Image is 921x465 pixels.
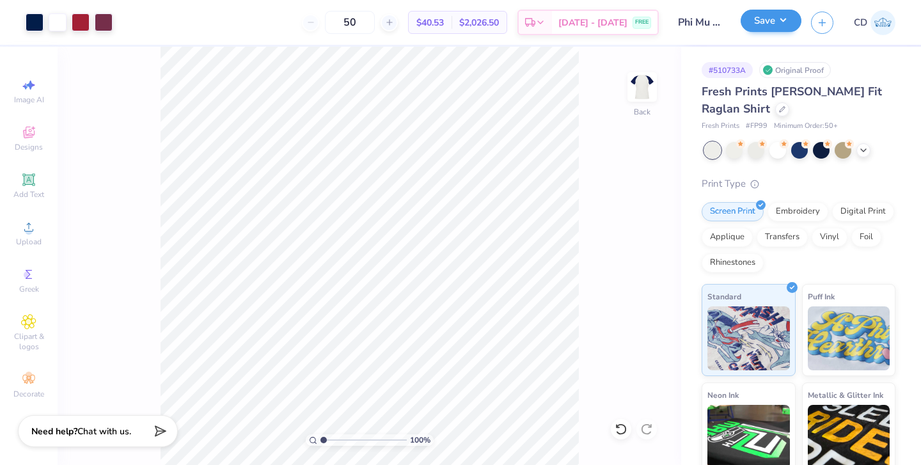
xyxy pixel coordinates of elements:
[854,15,867,30] span: CD
[741,10,801,32] button: Save
[707,290,741,303] span: Standard
[832,202,894,221] div: Digital Print
[757,228,808,247] div: Transfers
[774,121,838,132] span: Minimum Order: 50 +
[702,121,739,132] span: Fresh Prints
[870,10,895,35] img: Cate Duffer
[808,388,883,402] span: Metallic & Glitter Ink
[812,228,847,247] div: Vinyl
[13,189,44,200] span: Add Text
[702,253,764,272] div: Rhinestones
[410,434,430,446] span: 100 %
[558,16,627,29] span: [DATE] - [DATE]
[707,306,790,370] img: Standard
[77,425,131,437] span: Chat with us.
[15,142,43,152] span: Designs
[19,284,39,294] span: Greek
[13,389,44,399] span: Decorate
[702,62,753,78] div: # 510733A
[634,106,650,118] div: Back
[767,202,828,221] div: Embroidery
[16,237,42,247] span: Upload
[629,74,655,100] img: Back
[702,228,753,247] div: Applique
[702,202,764,221] div: Screen Print
[808,290,835,303] span: Puff Ink
[325,11,375,34] input: – –
[854,10,895,35] a: CD
[707,388,739,402] span: Neon Ink
[759,62,831,78] div: Original Proof
[6,331,51,352] span: Clipart & logos
[31,425,77,437] strong: Need help?
[746,121,767,132] span: # FP99
[635,18,649,27] span: FREE
[702,84,882,116] span: Fresh Prints [PERSON_NAME] Fit Raglan Shirt
[851,228,881,247] div: Foil
[416,16,444,29] span: $40.53
[702,177,895,191] div: Print Type
[668,10,731,35] input: Untitled Design
[459,16,499,29] span: $2,026.50
[808,306,890,370] img: Puff Ink
[14,95,44,105] span: Image AI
